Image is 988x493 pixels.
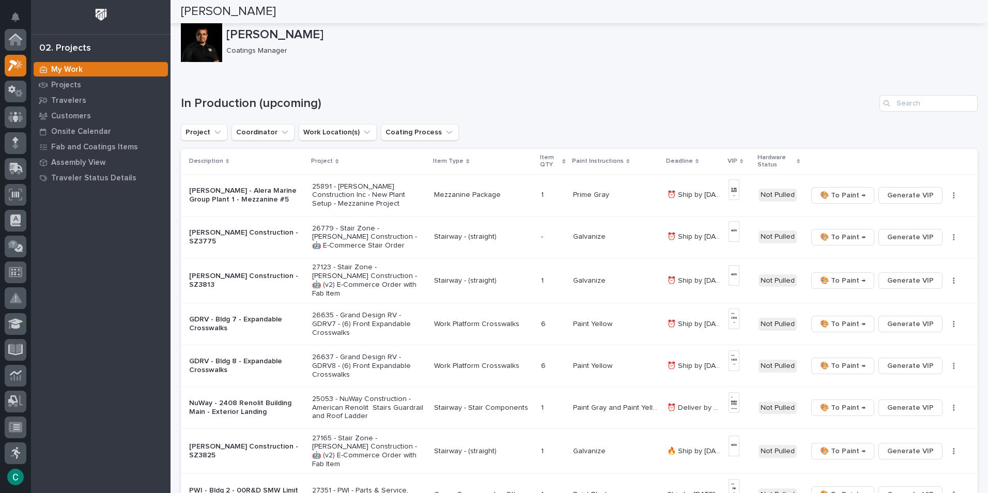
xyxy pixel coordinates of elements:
[541,318,548,329] p: 6
[181,124,227,141] button: Project
[181,429,978,474] tr: [PERSON_NAME] Construction - SZ382527165 - Stair Zone - [PERSON_NAME] Construction - 🤖 (v2) E-Com...
[887,231,934,243] span: Generate VIP
[51,65,83,74] p: My Work
[759,318,797,331] div: Not Pulled
[31,108,171,124] a: Customers
[759,402,797,414] div: Not Pulled
[5,6,26,28] button: Notifications
[878,399,943,416] button: Generate VIP
[189,357,304,375] p: GDRV - Bldg 8 - Expandable Crosswalks
[51,127,111,136] p: Onsite Calendar
[434,191,533,199] p: Mezzanine Package
[434,404,533,412] p: Stairway - Stair Components
[820,445,866,457] span: 🎨 To Paint →
[811,272,874,289] button: 🎨 To Paint →
[667,445,722,456] p: 🔥 Ship by 10/14/25
[887,274,934,287] span: Generate VIP
[759,230,797,243] div: Not Pulled
[667,274,722,285] p: ⏰ Ship by 10/7/25
[811,443,874,459] button: 🎨 To Paint →
[820,274,866,287] span: 🎨 To Paint →
[181,303,978,345] tr: GDRV - Bldg 7 - Expandable Crosswalks26635 - Grand Design RV - GDRV7 - (6) Front Expandable Cross...
[728,156,737,167] p: VIP
[811,399,874,416] button: 🎨 To Paint →
[434,276,533,285] p: Stairway - (straight)
[181,387,978,429] tr: NuWay - 2408 Renolit Building Main - Exterior Landing25053 - NuWay Construction - American Renoli...
[31,124,171,139] a: Onsite Calendar
[878,187,943,204] button: Generate VIP
[312,353,426,379] p: 26637 - Grand Design RV - GDRV8 - (6) Front Expandable Crosswalks
[811,358,874,374] button: 🎨 To Paint →
[667,318,722,329] p: ⏰ Ship by 10/10/25
[573,189,611,199] p: Prime Gray
[759,189,797,202] div: Not Pulled
[758,152,794,171] p: Hardware Status
[39,43,91,54] div: 02. Projects
[231,124,295,141] button: Coordinator
[572,156,624,167] p: Paint Instructions
[5,466,26,488] button: users-avatar
[666,156,693,167] p: Deadline
[434,233,533,241] p: Stairway - (straight)
[573,360,614,371] p: Paint Yellow
[311,156,333,167] p: Project
[887,360,934,372] span: Generate VIP
[759,274,797,287] div: Not Pulled
[879,95,978,112] input: Search
[820,360,866,372] span: 🎨 To Paint →
[878,229,943,245] button: Generate VIP
[181,174,978,216] tr: [PERSON_NAME] - Alera Marine Group Plant 1 - Mezzanine #525891 - [PERSON_NAME] Construction Inc -...
[541,445,546,456] p: 1
[181,96,875,111] h1: In Production (upcoming)
[299,124,377,141] button: Work Location(s)
[189,315,304,333] p: GDRV - Bldg 7 - Expandable Crosswalks
[541,360,548,371] p: 6
[226,47,969,55] p: Coatings Manager
[887,318,934,330] span: Generate VIP
[820,402,866,414] span: 🎨 To Paint →
[51,81,81,90] p: Projects
[51,158,105,167] p: Assembly View
[13,12,26,29] div: Notifications
[51,174,136,183] p: Traveler Status Details
[820,189,866,202] span: 🎨 To Paint →
[887,402,934,414] span: Generate VIP
[541,274,546,285] p: 1
[878,443,943,459] button: Generate VIP
[541,189,546,199] p: 1
[573,274,608,285] p: Galvanize
[759,360,797,373] div: Not Pulled
[181,4,276,19] h2: [PERSON_NAME]
[51,112,91,121] p: Customers
[667,230,722,241] p: ⏰ Ship by 10/6/25
[31,93,171,108] a: Travelers
[312,395,426,421] p: 25053 - NuWay Construction - American Renolit Stairs Guardrail and Roof Ladder
[51,96,86,105] p: Travelers
[312,224,426,250] p: 26779 - Stair Zone - [PERSON_NAME] Construction - 🤖 E-Commerce Stair Order
[181,345,978,387] tr: GDRV - Bldg 8 - Expandable Crosswalks26637 - Grand Design RV - GDRV8 - (6) Front Expandable Cross...
[31,139,171,155] a: Fab and Coatings Items
[31,155,171,170] a: Assembly View
[573,318,614,329] p: Paint Yellow
[573,230,608,241] p: Galvanize
[189,156,223,167] p: Description
[667,189,722,199] p: ⏰ Ship by 9/26/25
[189,442,304,460] p: [PERSON_NAME] Construction - SZ3825
[181,258,978,303] tr: [PERSON_NAME] Construction - SZ381327123 - Stair Zone - [PERSON_NAME] Construction - 🤖 (v2) E-Com...
[189,228,304,246] p: [PERSON_NAME] Construction - SZ3775
[181,216,978,258] tr: [PERSON_NAME] Construction - SZ377526779 - Stair Zone - [PERSON_NAME] Construction - 🤖 E-Commerce...
[811,229,874,245] button: 🎨 To Paint →
[434,320,533,329] p: Work Platform Crosswalks
[540,152,560,171] p: Item QTY
[878,316,943,332] button: Generate VIP
[667,360,722,371] p: ⏰ Ship by 10/10/25
[31,77,171,93] a: Projects
[811,316,874,332] button: 🎨 To Paint →
[189,272,304,289] p: [PERSON_NAME] Construction - SZ3813
[312,182,426,208] p: 25891 - [PERSON_NAME] Construction Inc - New Plant Setup - Mezzanine Project
[541,402,546,412] p: 1
[51,143,138,152] p: Fab and Coatings Items
[759,445,797,458] div: Not Pulled
[91,5,111,24] img: Workspace Logo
